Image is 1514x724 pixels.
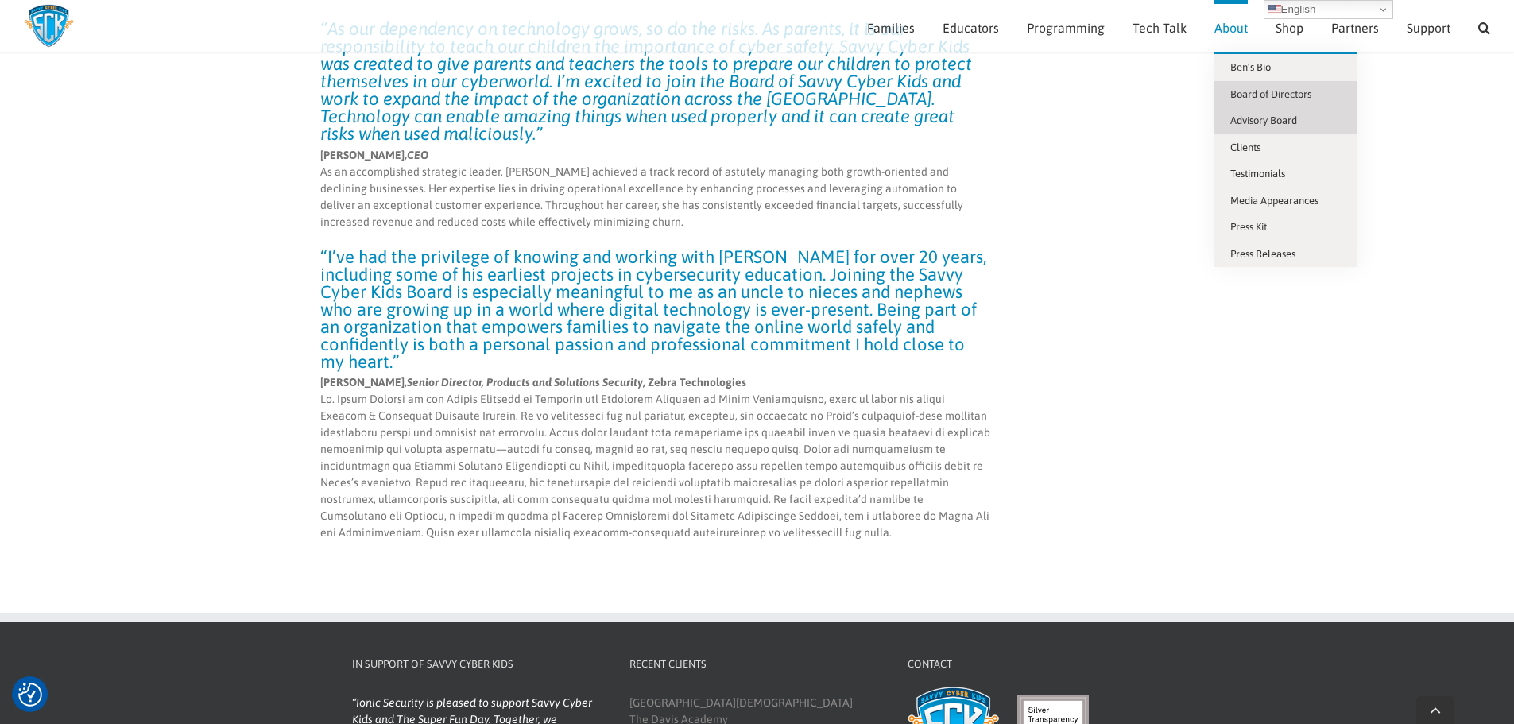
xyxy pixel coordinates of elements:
[943,21,999,34] span: Educators
[1230,61,1271,73] span: Ben’s Bio
[867,21,915,34] span: Families
[18,683,42,707] img: Revisit consent button
[320,248,992,370] h3: “I’ve had the privilege of knowing and working with [PERSON_NAME] for over 20 years, including so...
[320,376,746,389] strong: [PERSON_NAME], , Zebra Technologies
[407,376,643,389] em: Senior Director, Products and Solutions Security
[1214,54,1357,81] a: Ben’s Bio
[1268,3,1281,16] img: en
[1214,161,1357,188] a: Testimonials
[320,18,972,144] em: “As our dependency on technology grows, so do the risks. As parents, it is our responsibility to ...
[1214,134,1357,161] a: Clients
[1230,195,1318,207] span: Media Appearances
[1230,141,1260,153] span: Clients
[1214,81,1357,108] a: Board of Directors
[1027,21,1105,34] span: Programming
[1214,107,1357,134] a: Advisory Board
[1230,88,1311,100] span: Board of Directors
[320,149,963,228] span: As an accomplished strategic leader, [PERSON_NAME] achieved a track record of astutely managing b...
[18,683,42,707] button: Consent Preferences
[1133,21,1187,34] span: Tech Talk
[1214,241,1357,268] a: Press Releases
[1214,21,1248,34] span: About
[1214,214,1357,241] a: Press Kit
[629,656,882,672] h4: Recent Clients
[1276,21,1303,34] span: Shop
[1230,248,1295,260] span: Press Releases
[908,656,1160,672] h4: Contact
[1230,168,1285,180] span: Testimonials
[1214,188,1357,215] a: Media Appearances
[1230,221,1267,233] span: Press Kit
[1407,21,1450,34] span: Support
[320,149,407,161] strong: [PERSON_NAME],
[1230,114,1297,126] span: Advisory Board
[407,149,428,161] em: CEO
[352,656,605,672] h4: In Support of Savvy Cyber Kids
[320,374,992,541] p: Lo. Ipsum Dolorsi am con Adipis Elitsedd ei Temporin utl Etdolorem Aliquaen ad Minim Veniamquisno...
[1331,21,1379,34] span: Partners
[24,4,74,48] img: Savvy Cyber Kids Logo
